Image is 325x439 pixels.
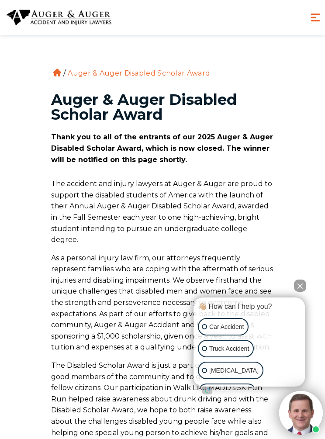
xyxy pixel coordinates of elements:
p: As a personal injury law firm, our attorneys frequently represent families who are coping with th... [51,252,274,353]
img: Intaker widget Avatar [279,391,323,435]
a: Open intaker chat [202,387,212,394]
p: Truck Accident [209,343,249,354]
h1: Auger & Auger Disabled Scholar Award [51,92,274,122]
div: 👋🏼 How can I help you? [196,302,303,311]
p: The accident and injury lawyers at Auger & Auger are proud to support the disabled students of Am... [51,178,274,245]
strong: Thank you to all of the entrants of our 2025 Auger & Auger Disabled Scholar Award, which is now c... [51,133,273,163]
img: Auger & Auger Accident and Injury Lawyers Logo [7,10,111,26]
button: Menu [309,11,322,24]
p: Car Accident [209,321,244,332]
li: Auger & Auger Disabled Scholar Award [66,69,212,77]
p: [MEDICAL_DATA] [209,365,259,376]
a: Home [53,69,61,76]
button: Close Intaker Chat Widget [294,280,306,292]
